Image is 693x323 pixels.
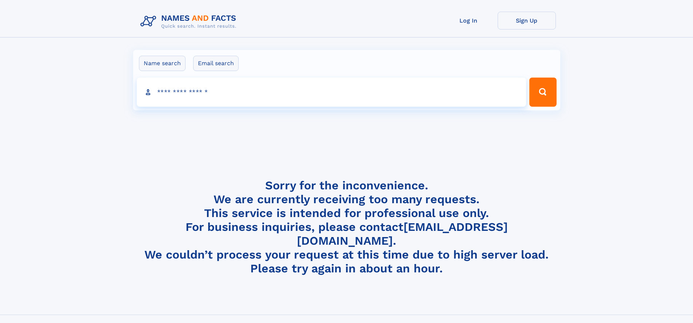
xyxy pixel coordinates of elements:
[138,178,556,276] h4: Sorry for the inconvenience. We are currently receiving too many requests. This service is intend...
[297,220,508,248] a: [EMAIL_ADDRESS][DOMAIN_NAME]
[529,78,556,107] button: Search Button
[193,56,239,71] label: Email search
[498,12,556,29] a: Sign Up
[139,56,186,71] label: Name search
[138,12,242,31] img: Logo Names and Facts
[439,12,498,29] a: Log In
[137,78,526,107] input: search input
